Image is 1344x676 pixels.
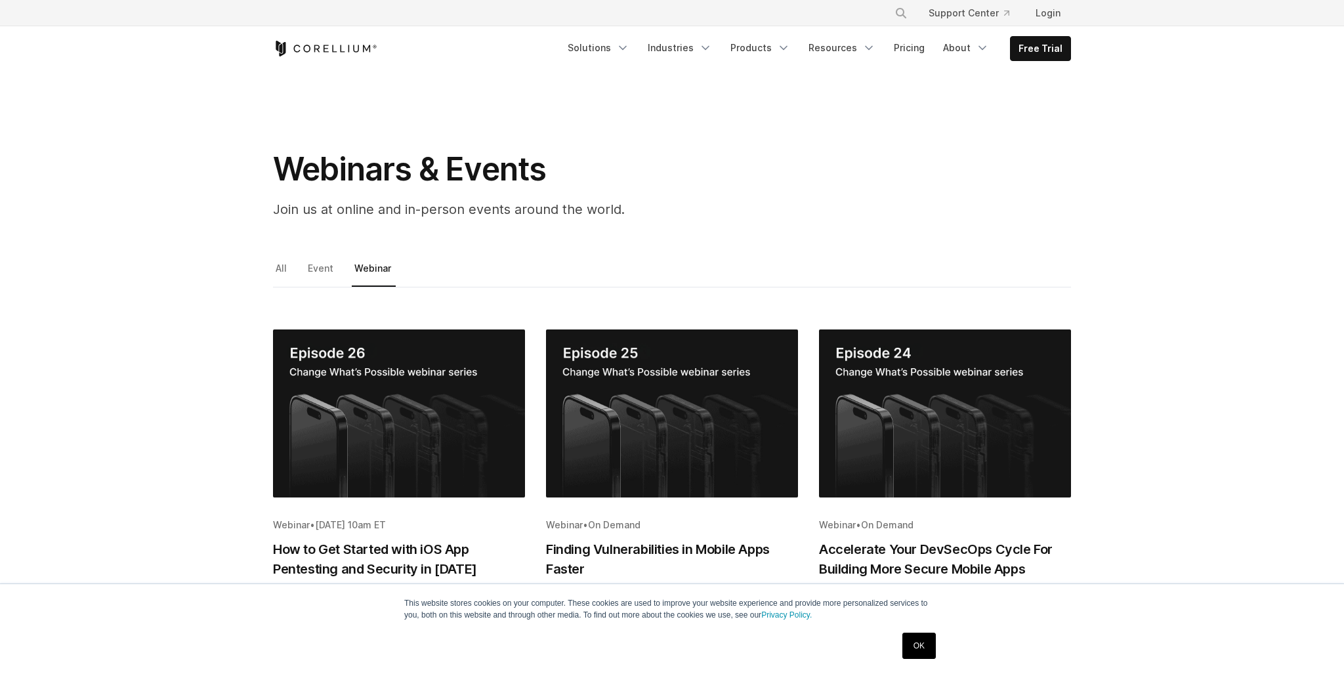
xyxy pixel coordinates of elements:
a: About [935,36,997,60]
a: Login [1025,1,1071,25]
a: Products [723,36,798,60]
span: Webinar [273,519,310,530]
a: Pricing [886,36,933,60]
img: How to Get Started with iOS App Pentesting and Security in 2025 [273,329,525,497]
a: All [273,259,291,287]
a: Corellium Home [273,41,377,56]
div: • [546,518,798,532]
h2: Accelerate Your DevSecOps Cycle For Building More Secure Mobile Apps [819,539,1071,579]
a: OK [902,633,936,659]
h2: How to Get Started with iOS App Pentesting and Security in [DATE] [273,539,525,579]
div: • [819,518,1071,532]
span: Webinar [819,519,856,530]
a: Solutions [560,36,637,60]
span: Webinar [546,519,583,530]
div: Navigation Menu [879,1,1071,25]
span: On Demand [588,519,640,530]
h2: Finding Vulnerabilities in Mobile Apps Faster [546,539,798,579]
a: Resources [801,36,883,60]
img: Finding Vulnerabilities in Mobile Apps Faster [546,329,798,497]
span: [DATE] 10am ET [315,519,386,530]
h1: Webinars & Events [273,150,798,189]
p: Join us at online and in-person events around the world. [273,200,798,219]
div: • [273,518,525,532]
div: Navigation Menu [560,36,1071,61]
a: Webinar [352,259,396,287]
a: Event [305,259,338,287]
a: Privacy Policy. [761,610,812,620]
span: On Demand [861,519,913,530]
img: Accelerate Your DevSecOps Cycle For Building More Secure Mobile Apps [819,329,1071,497]
a: Industries [640,36,720,60]
a: Support Center [918,1,1020,25]
p: This website stores cookies on your computer. These cookies are used to improve your website expe... [404,597,940,621]
a: Free Trial [1011,37,1070,60]
button: Search [889,1,913,25]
